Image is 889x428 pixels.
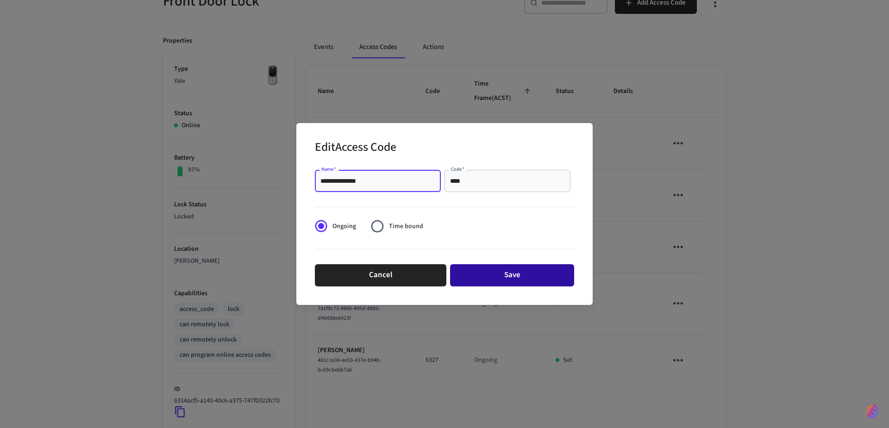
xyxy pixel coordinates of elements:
label: Name [321,166,336,173]
label: Code [451,166,464,173]
img: SeamLogoGradient.69752ec5.svg [867,404,878,419]
button: Cancel [315,264,446,286]
button: Save [450,264,574,286]
span: Time bound [389,222,423,231]
span: Ongoing [332,222,356,231]
h2: Edit Access Code [315,134,396,162]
